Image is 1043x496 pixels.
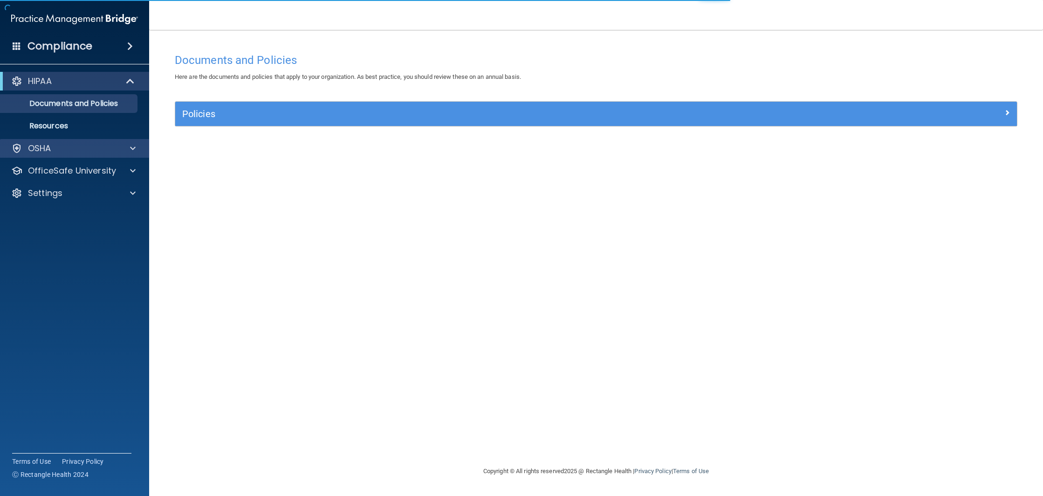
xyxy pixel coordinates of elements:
[182,106,1010,121] a: Policies
[28,165,116,176] p: OfficeSafe University
[175,73,521,80] span: Here are the documents and policies that apply to your organization. As best practice, you should...
[11,143,136,154] a: OSHA
[175,54,1017,66] h4: Documents and Policies
[11,188,136,199] a: Settings
[12,470,89,479] span: Ⓒ Rectangle Health 2024
[28,76,52,87] p: HIPAA
[6,99,133,108] p: Documents and Policies
[6,121,133,131] p: Resources
[28,143,51,154] p: OSHA
[11,165,136,176] a: OfficeSafe University
[11,76,135,87] a: HIPAA
[12,457,51,466] a: Terms of Use
[11,10,138,28] img: PMB logo
[634,468,671,475] a: Privacy Policy
[62,457,104,466] a: Privacy Policy
[28,188,62,199] p: Settings
[27,40,92,53] h4: Compliance
[426,456,766,486] div: Copyright © All rights reserved 2025 @ Rectangle Health | |
[673,468,709,475] a: Terms of Use
[182,109,800,119] h5: Policies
